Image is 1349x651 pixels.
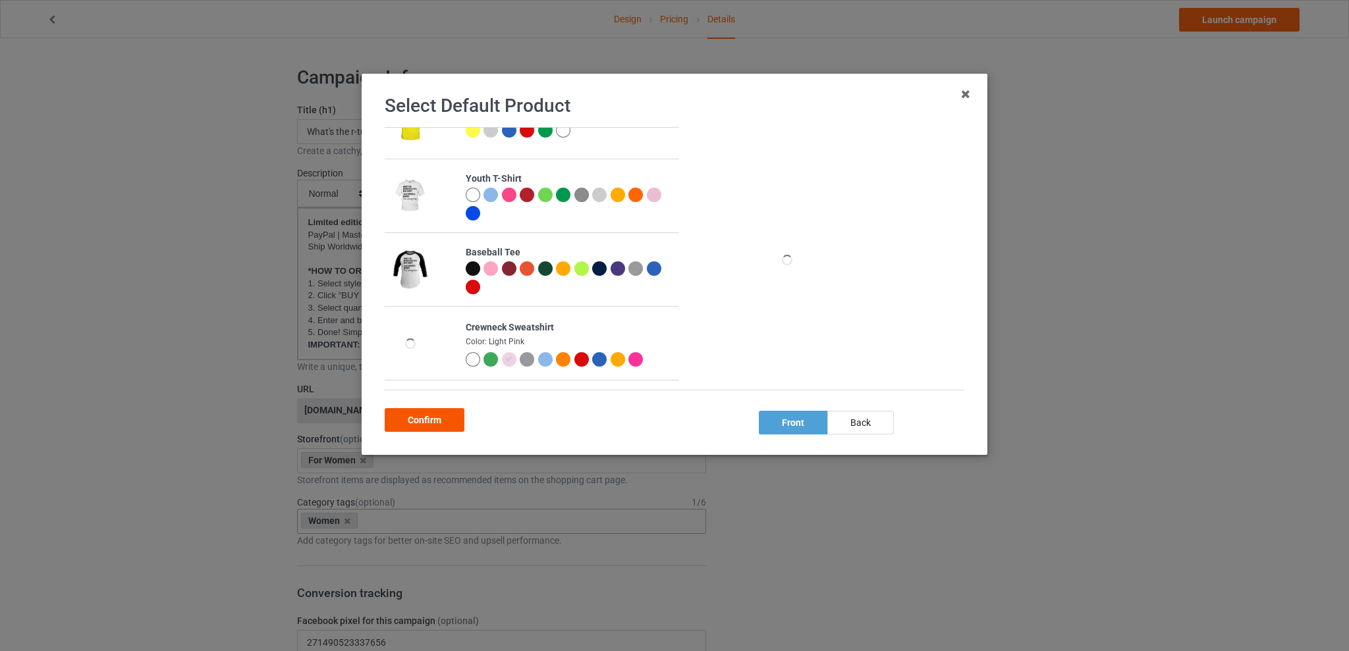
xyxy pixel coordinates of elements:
div: back [827,411,894,434]
div: Confirm [385,408,464,432]
div: front [759,411,827,434]
div: Baseball Tee [466,246,672,259]
div: Youth T-Shirt [466,172,672,186]
img: heather_texture.png [574,188,589,202]
div: Color: Light Pink [466,336,672,348]
img: heather_texture.png [628,261,643,276]
h1: Select Default Product [385,94,964,118]
div: Crewneck Sweatshirt [466,321,672,334]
